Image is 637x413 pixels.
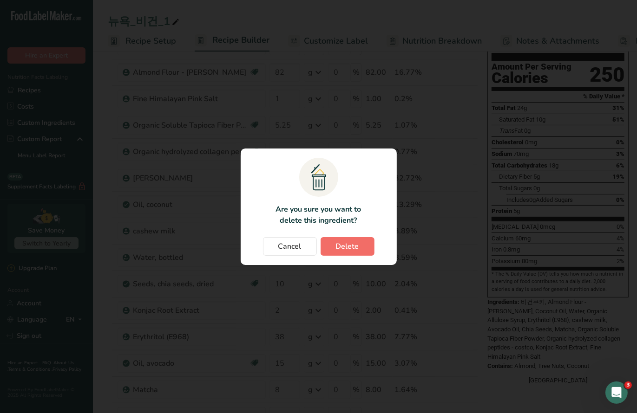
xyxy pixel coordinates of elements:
button: Delete [321,237,374,256]
span: Delete [336,241,359,252]
span: Cancel [278,241,302,252]
button: Cancel [263,237,317,256]
p: Are you sure you want to delete this ingredient? [270,204,367,226]
iframe: Intercom live chat [605,381,628,404]
span: 3 [624,381,632,389]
